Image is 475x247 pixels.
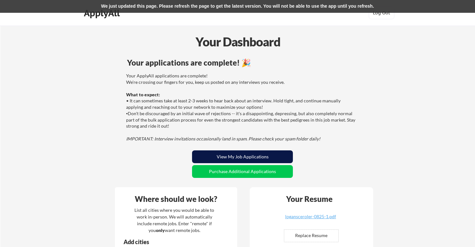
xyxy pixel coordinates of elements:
[1,33,475,51] div: Your Dashboard
[124,239,221,245] div: Add cities
[117,195,236,203] div: Where should we look?
[126,92,160,97] strong: What to expect:
[369,6,394,19] button: Log Out
[272,214,349,224] a: logansceroler-0825-1.pdf
[84,8,122,19] div: ApplyAll
[126,73,357,142] div: Your ApplyAll applications are complete! We're crossing our fingers for you, keep us posted on an...
[272,214,349,219] div: logansceroler-0825-1.pdf
[156,227,165,233] strong: only
[126,111,128,116] font: •
[192,165,293,178] button: Purchase Additional Applications
[278,195,341,203] div: Your Resume
[130,207,218,234] div: List all cities where you would be able to work in-person. We will automatically include remote j...
[192,150,293,163] button: View My Job Applications
[127,59,358,67] div: Your applications are complete! 🎉
[126,136,320,141] em: IMPORTANT: Interview invitations occasionally land in spam. Please check your spam folder daily!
